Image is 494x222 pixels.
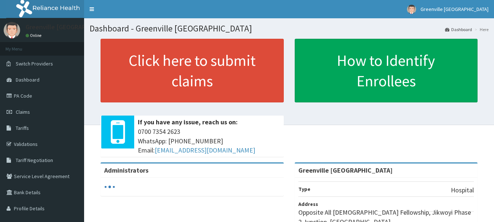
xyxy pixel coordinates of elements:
[16,76,39,83] span: Dashboard
[138,118,238,126] b: If you have any issue, reach us on:
[298,186,310,192] b: Type
[473,26,489,33] li: Here
[101,39,284,102] a: Click here to submit claims
[26,33,43,38] a: Online
[407,5,416,14] img: User Image
[138,127,280,155] span: 0700 7354 2623 WhatsApp: [PHONE_NUMBER] Email:
[16,125,29,131] span: Tariffs
[90,24,489,33] h1: Dashboard - Greenville [GEOGRAPHIC_DATA]
[16,60,53,67] span: Switch Providers
[155,146,255,154] a: [EMAIL_ADDRESS][DOMAIN_NAME]
[104,166,148,174] b: Administrators
[295,39,478,102] a: How to Identify Enrollees
[16,109,30,115] span: Claims
[298,201,318,207] b: Address
[298,166,393,174] strong: Greenville [GEOGRAPHIC_DATA]
[445,26,472,33] a: Dashboard
[451,185,474,195] p: Hospital
[16,157,53,163] span: Tariff Negotiation
[4,22,20,38] img: User Image
[26,24,117,30] p: Greenville [GEOGRAPHIC_DATA]
[104,181,115,192] svg: audio-loading
[421,6,489,12] span: Greenville [GEOGRAPHIC_DATA]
